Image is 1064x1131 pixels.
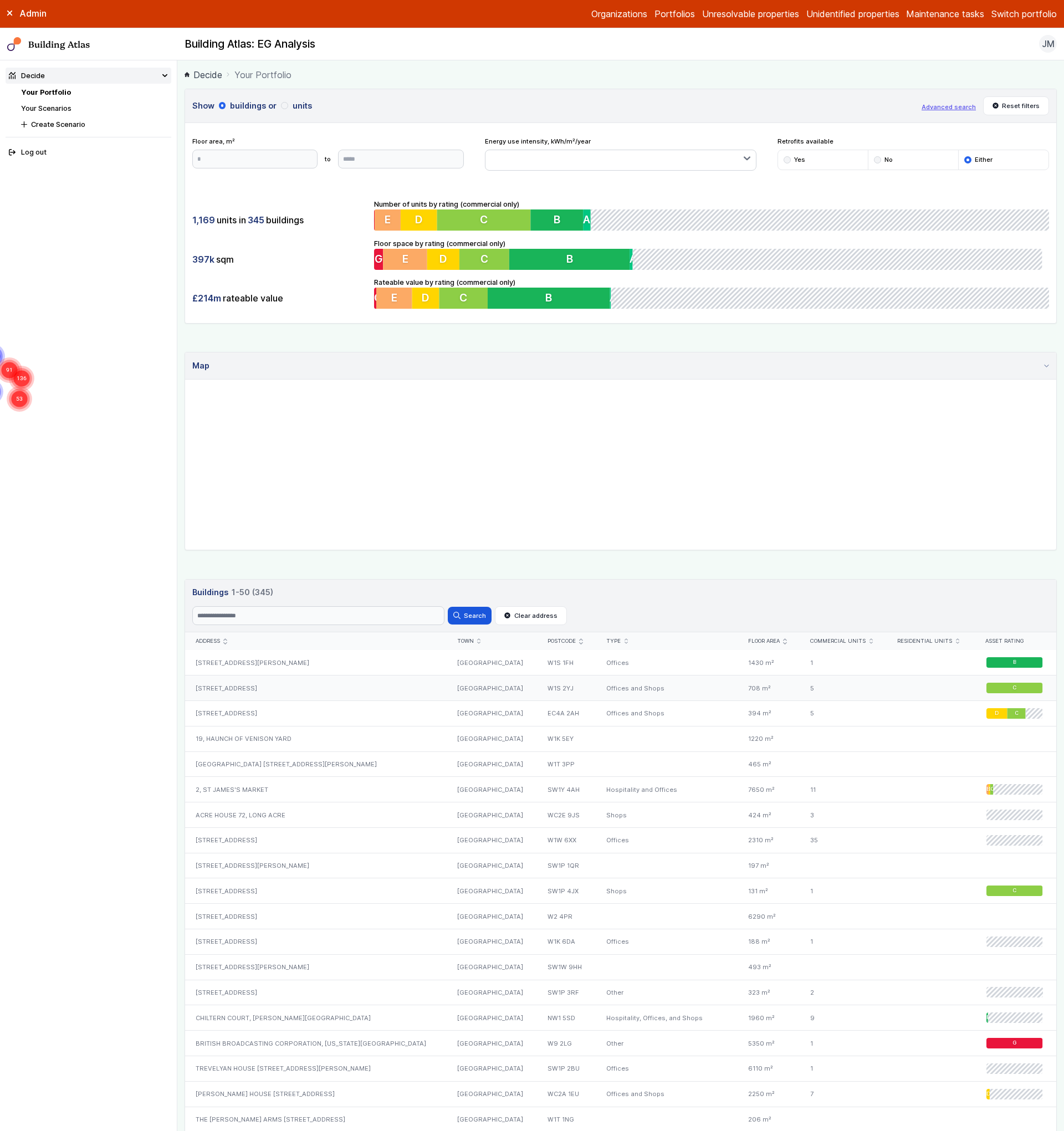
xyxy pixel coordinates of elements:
div: 188 m² [738,929,800,955]
a: BRITISH BROADCASTING CORPORATION, [US_STATE][GEOGRAPHIC_DATA][GEOGRAPHIC_DATA]W9 2LGOther5350 m²1G [185,1031,1056,1056]
div: Offices and Shops [596,1081,738,1107]
button: Advanced search [922,103,976,111]
div: SW1P 1QR [537,853,596,878]
button: Create Scenario [18,116,171,132]
div: SW1Y 4AH [537,777,596,802]
span: £214m [192,292,221,304]
a: Organizations [591,7,647,21]
div: [GEOGRAPHIC_DATA] [446,878,536,904]
div: Town [457,638,526,645]
div: Rateable value by rating (commercial only) [374,277,1049,309]
span: 345 [248,214,264,226]
span: B [546,291,553,305]
span: C [990,786,993,793]
a: Unidentified properties [806,7,899,21]
div: [GEOGRAPHIC_DATA] [446,1056,536,1081]
div: [STREET_ADDRESS][PERSON_NAME] [185,650,447,675]
a: Portfolios [654,7,695,21]
div: W9 2LG [537,1031,596,1056]
span: A [632,252,640,265]
img: main-0bbd2752.svg [7,37,22,52]
div: [GEOGRAPHIC_DATA] [446,650,536,675]
div: 394 m² [738,701,800,726]
div: SW1P 2BU [537,1056,596,1081]
div: units in buildings [192,209,367,231]
div: [GEOGRAPHIC_DATA] [446,954,536,980]
div: [GEOGRAPHIC_DATA] [446,802,536,828]
a: [STREET_ADDRESS][GEOGRAPHIC_DATA]W1W 6XXOffices2310 m²35 [185,827,1056,853]
span: E [391,291,397,305]
div: 11 [800,777,887,802]
div: SW1P 3RF [537,980,596,1005]
button: D [401,209,437,231]
div: Offices and Shops [596,701,738,726]
div: NW1 5SD [537,1005,596,1031]
span: G [375,252,383,265]
button: Clear address [495,606,567,625]
button: A [584,209,591,231]
span: 1,169 [192,214,215,226]
div: Floor area, m² [192,137,464,168]
span: E [402,252,408,265]
span: C [1012,887,1016,894]
div: 1 [800,1031,887,1056]
div: W1S 2YJ [537,675,596,701]
div: 1960 m² [738,1005,800,1031]
div: 3 [800,802,887,828]
span: 397k [192,253,214,265]
div: W1K 6DA [537,929,596,955]
div: 197 m² [738,853,800,878]
div: sqm [192,249,367,270]
div: 2, ST JAMES'S MARKET [185,777,447,802]
div: [STREET_ADDRESS] [185,827,447,853]
div: W1T 3PP [537,751,596,777]
div: 1 [800,650,887,675]
div: W1W 6XX [537,827,596,853]
span: D [986,1091,990,1098]
summary: Decide [6,68,172,84]
div: Offices [596,929,738,955]
span: D [415,213,423,227]
div: Residential units [897,638,962,645]
h3: Show [192,100,915,112]
button: A [632,249,635,270]
div: 6110 m² [738,1056,800,1081]
span: D [989,786,990,793]
div: W2 4PR [537,904,596,929]
div: 7 [800,1081,887,1107]
button: C [439,288,488,309]
button: Switch portfolio [991,7,1057,21]
div: 9 [800,1005,887,1031]
button: A [610,288,611,309]
div: ACRE HOUSE 72, LONG ACRE [185,802,447,828]
div: [GEOGRAPHIC_DATA] [446,1005,536,1031]
span: Your Portfolio [234,68,291,81]
span: D [441,252,448,265]
div: [PERSON_NAME] HOUSE [STREET_ADDRESS] [185,1081,447,1107]
div: Number of units by rating (commercial only) [374,199,1049,231]
div: Energy use intensity, kWh/m²/year [485,137,756,171]
div: [GEOGRAPHIC_DATA] [446,1031,536,1056]
div: [GEOGRAPHIC_DATA] [446,751,536,777]
div: [GEOGRAPHIC_DATA] [446,827,536,853]
a: Your Portfolio [21,88,71,96]
a: [STREET_ADDRESS][GEOGRAPHIC_DATA]W1S 2YJOffices and Shops708 m²5C [185,675,1056,701]
button: JM [1039,35,1057,53]
div: 708 m² [738,675,800,701]
div: 131 m² [738,878,800,904]
a: [STREET_ADDRESS][GEOGRAPHIC_DATA]EC4A 2AHOffices and Shops394 m²5DC [185,701,1056,726]
a: TREVELYAN HOUSE [STREET_ADDRESS][PERSON_NAME][GEOGRAPHIC_DATA]SW1P 2BUOffices6110 m²1 [185,1056,1056,1081]
a: Unresolvable properties [702,7,799,21]
div: Other [596,980,738,1005]
div: [GEOGRAPHIC_DATA] [446,777,536,802]
h2: Building Atlas: EG Analysis [185,37,315,52]
div: rateable value [192,288,367,309]
button: D [428,249,461,270]
button: B [531,209,584,231]
div: 5350 m² [738,1031,800,1056]
span: B [1013,659,1016,666]
button: G [374,288,376,309]
div: [STREET_ADDRESS] [185,701,447,726]
a: Your Scenarios [21,104,71,112]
